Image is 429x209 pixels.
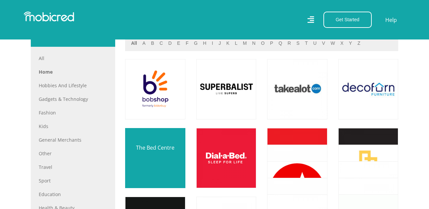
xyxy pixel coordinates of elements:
button: j [216,39,223,47]
button: w [329,39,337,47]
a: Help [385,16,397,24]
a: Fashion [39,109,107,116]
button: All [129,39,139,47]
button: x [338,39,345,47]
a: Sport [39,177,107,184]
button: n [250,39,258,47]
a: Hobbies and Lifestyle [39,82,107,89]
button: v [320,39,327,47]
button: h [201,39,208,47]
a: Education [39,191,107,198]
button: e [175,39,182,47]
button: l [233,39,239,47]
button: t [303,39,310,47]
button: u [311,39,318,47]
img: Mobicred [24,12,74,22]
button: g [192,39,200,47]
a: General Merchants [39,136,107,143]
button: z [356,39,362,47]
button: s [294,39,301,47]
button: m [241,39,249,47]
button: y [347,39,354,47]
button: i [210,39,215,47]
button: a [140,39,147,47]
button: r [286,39,293,47]
button: f [184,39,191,47]
button: q [277,39,284,47]
button: d [167,39,174,47]
button: c [158,39,165,47]
button: p [268,39,275,47]
button: Get Started [323,12,372,28]
button: o [259,39,266,47]
a: Home [39,68,107,75]
a: Other [39,150,107,157]
a: Travel [39,164,107,171]
button: k [224,39,231,47]
button: b [149,39,156,47]
a: Gadgets & Technology [39,96,107,103]
a: Kids [39,123,107,130]
a: All [39,55,107,62]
